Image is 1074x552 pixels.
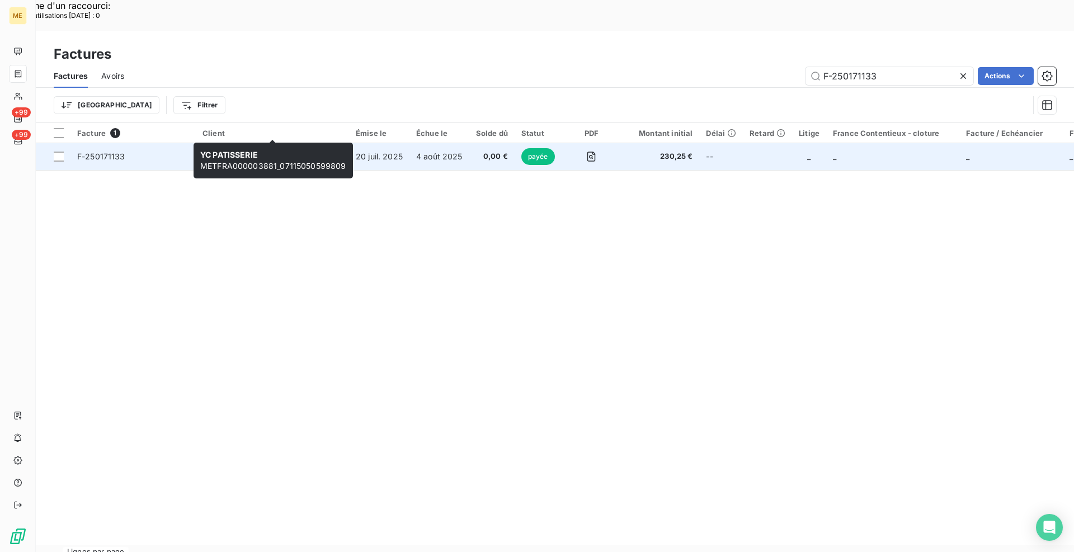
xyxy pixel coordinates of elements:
img: Logo LeanPay [9,527,27,545]
div: France Contentieux - cloture [833,129,953,138]
span: 230,25 € [625,151,693,162]
td: 4 août 2025 [409,143,469,170]
div: Émise le [356,129,403,138]
span: 0,00 € [476,151,508,162]
td: -- [699,143,743,170]
td: 20 juil. 2025 [349,143,409,170]
span: _ [833,152,836,161]
div: Client [202,129,342,138]
span: _ [966,152,969,161]
span: Factures [54,70,88,82]
span: F-250171133 [77,152,125,161]
button: Filtrer [173,96,225,114]
a: +99 [9,132,26,150]
a: +99 [9,110,26,128]
span: YC PATISSERIE [200,150,258,159]
span: _ [1070,152,1073,161]
div: Retard [750,129,785,138]
span: payée [521,148,555,165]
span: Facture [77,129,106,138]
div: Montant initial [625,129,693,138]
button: Actions [978,67,1034,85]
span: +99 [12,107,31,117]
div: Facture / Echéancier [966,129,1056,138]
div: PDF [571,129,612,138]
div: Open Intercom Messenger [1036,514,1063,541]
div: Solde dû [476,129,508,138]
span: Avoirs [101,70,124,82]
div: Statut [521,129,558,138]
span: +99 [12,130,31,140]
button: [GEOGRAPHIC_DATA] [54,96,159,114]
span: 1 [110,128,120,138]
div: Litige [799,129,819,138]
h3: Factures [54,44,111,64]
input: Rechercher [805,67,973,85]
div: Délai [706,129,736,138]
span: _ [807,152,811,161]
div: Échue le [416,129,463,138]
span: METFRA000003881_07115050599809 [200,150,346,171]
